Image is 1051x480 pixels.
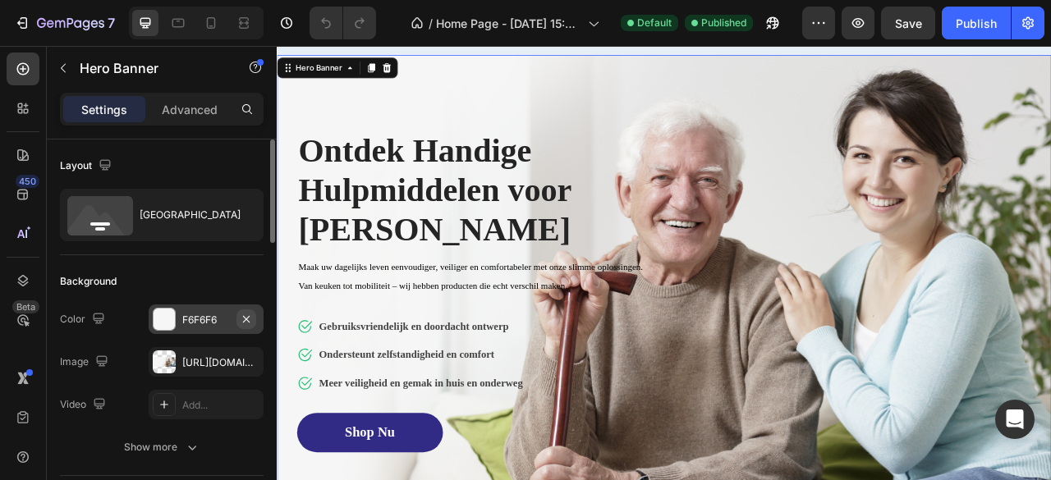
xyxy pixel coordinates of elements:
[182,313,230,327] div: F6F6F6
[277,46,1051,480] iframe: Design area
[7,7,122,39] button: 7
[956,15,997,32] div: Publish
[12,300,39,313] div: Beta
[60,432,264,462] button: Show more
[60,274,117,289] div: Background
[140,196,240,234] div: [GEOGRAPHIC_DATA]
[60,351,112,373] div: Image
[21,21,86,35] div: Hero Banner
[60,309,108,331] div: Color
[637,16,672,30] span: Default
[53,422,313,436] strong: Meer veiligheid en gemak in huis en onderweg
[162,101,218,118] p: Advanced
[81,101,127,118] p: Settings
[182,398,259,413] div: Add...
[60,155,115,177] div: Layout
[16,175,39,188] div: 450
[701,16,746,30] span: Published
[942,7,1011,39] button: Publish
[124,439,200,455] div: Show more
[995,400,1035,439] div: Open Intercom Messenger
[182,355,259,370] div: [URL][DOMAIN_NAME]
[436,15,581,32] span: Home Page - [DATE] 15:35:20
[108,13,115,33] p: 7
[60,394,109,416] div: Video
[310,7,376,39] div: Undo/Redo
[881,7,935,39] button: Save
[80,58,219,78] p: Hero Banner
[895,16,922,30] span: Save
[429,15,433,32] span: /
